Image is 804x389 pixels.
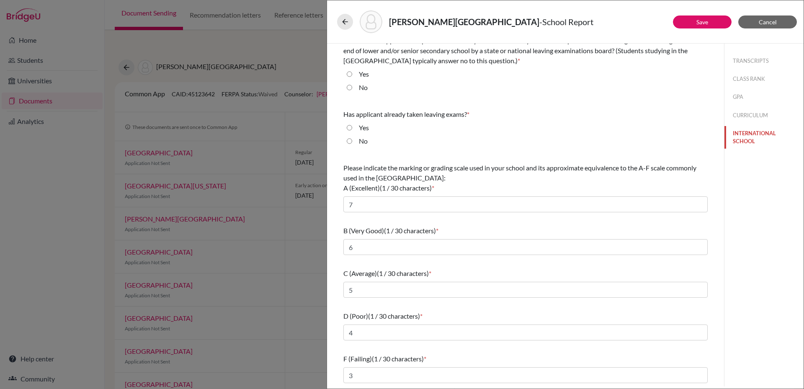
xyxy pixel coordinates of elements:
button: CLASS RANK [724,72,804,86]
span: C (Average) [343,269,377,277]
span: B (Very Good) [343,227,384,234]
label: Yes [359,123,369,133]
span: F (Failing) [343,355,372,363]
span: International applicants: Is promotion within your educational system based upon standard leaving... [343,36,703,64]
span: Please indicate the marking or grading scale used in your school and its approximate equivalence ... [343,164,696,192]
span: (1 / 30 characters) [368,312,420,320]
span: Has applicant already taken leaving exams? [343,110,467,118]
label: Yes [359,69,369,79]
span: - School Report [539,17,593,27]
button: CURRICULUM [724,108,804,123]
label: No [359,82,368,93]
span: (1 / 30 characters) [377,269,429,277]
button: INTERNATIONAL SCHOOL [724,126,804,149]
span: (1 / 30 characters) [380,184,432,192]
button: GPA [724,90,804,104]
span: (1 / 30 characters) [372,355,424,363]
label: No [359,136,368,146]
span: (1 / 30 characters) [384,227,436,234]
button: TRANSCRIPTS [724,54,804,68]
strong: [PERSON_NAME][GEOGRAPHIC_DATA] [389,17,539,27]
span: D (Poor) [343,312,368,320]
